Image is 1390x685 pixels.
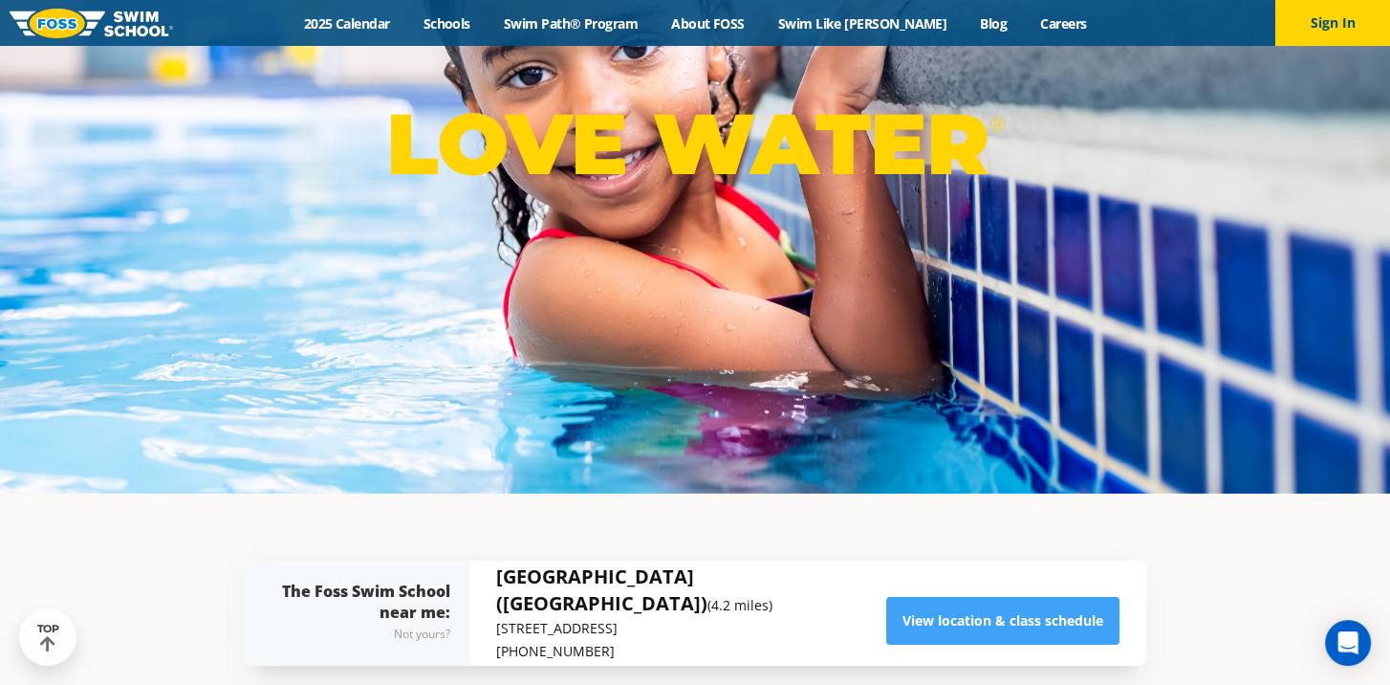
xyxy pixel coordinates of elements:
a: Swim Path® Program [487,14,654,33]
a: Swim Like [PERSON_NAME] [761,14,964,33]
div: The Foss Swim School near me: [282,581,450,646]
a: Blog [964,14,1024,33]
img: FOSS Swim School Logo [10,9,173,38]
a: About FOSS [655,14,762,33]
div: TOP [37,623,59,652]
small: (4.2 miles) [707,596,772,614]
a: 2025 Calendar [287,14,406,33]
a: View location & class schedule [886,597,1119,645]
p: [PHONE_NUMBER] [496,640,886,663]
p: [STREET_ADDRESS] [496,617,886,640]
p: LOVE WATER [385,93,1004,195]
div: Open Intercom Messenger [1325,620,1371,666]
a: Careers [1024,14,1103,33]
sup: ® [988,112,1004,136]
div: Not yours? [282,623,450,646]
a: Schools [406,14,487,33]
h5: [GEOGRAPHIC_DATA] ([GEOGRAPHIC_DATA]) [496,563,886,617]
